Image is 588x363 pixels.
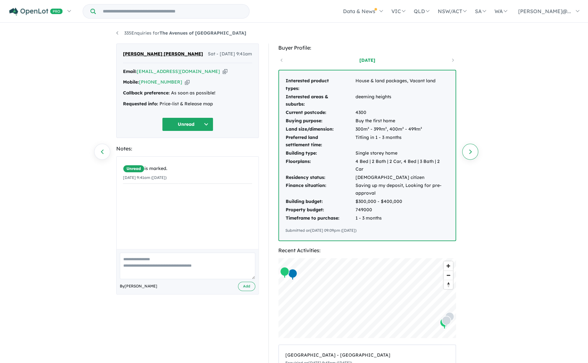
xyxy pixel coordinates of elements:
[285,206,355,214] td: Property budget:
[355,149,449,157] td: Single storey home
[285,181,355,198] td: Finance situation:
[116,29,472,37] nav: breadcrumb
[355,117,449,125] td: Buy the first home
[355,206,449,214] td: 749000
[355,77,449,93] td: House & land packages, Vacant land
[123,100,252,108] div: Price-list & Release map
[285,157,355,173] td: Floorplans:
[120,283,157,289] span: By [PERSON_NAME]
[208,50,252,58] span: Sat - [DATE] 9:41am
[238,282,255,291] button: Add
[355,109,449,117] td: 4300
[355,157,449,173] td: 4 Bed | 2 Bath | 2 Car, 4 Bed | 3 Bath | 2 Car
[285,149,355,157] td: Building type:
[123,69,137,74] strong: Email:
[442,316,451,327] div: Map marker
[444,270,453,280] button: Zoom out
[278,44,456,52] div: Buyer Profile:
[123,50,203,58] span: [PERSON_NAME] [PERSON_NAME]
[285,93,355,109] td: Interested areas & suburbs:
[285,227,449,234] div: Submitted on [DATE] 09:09pm ([DATE])
[445,312,454,324] div: Map marker
[355,198,449,206] td: $300,000 - $400,000
[355,93,449,109] td: deeming heights
[518,8,571,14] span: [PERSON_NAME]@...
[139,79,182,85] a: [PHONE_NUMBER]
[185,79,190,85] button: Copy
[355,125,449,133] td: 300m² - 399m², 400m² - 499m²
[355,133,449,149] td: Titling in 1 - 3 months
[162,117,213,131] button: Unread
[137,69,220,74] a: [EMAIL_ADDRESS][DOMAIN_NAME]
[355,181,449,198] td: Saving up my deposit, Looking for pre-approval
[123,89,252,97] div: As soon as possible!
[355,173,449,182] td: [DEMOGRAPHIC_DATA] citizen
[97,4,248,18] input: Try estate name, suburb, builder or developer
[123,165,144,173] span: Unread
[288,269,298,280] div: Map marker
[285,125,355,133] td: Land size/dimension:
[285,351,449,359] div: [GEOGRAPHIC_DATA] - [GEOGRAPHIC_DATA]
[123,165,252,173] div: is marked.
[123,79,139,85] strong: Mobile:
[340,57,394,63] a: [DATE]
[159,30,246,36] strong: The Avenues of [GEOGRAPHIC_DATA]
[285,133,355,149] td: Preferred land settlement time:
[285,109,355,117] td: Current postcode:
[123,90,170,96] strong: Callback preference:
[285,117,355,125] td: Buying purpose:
[123,175,167,180] small: [DATE] 9:41am ([DATE])
[123,101,158,107] strong: Requested info:
[223,68,227,75] button: Copy
[278,246,456,255] div: Recent Activities:
[9,8,63,16] img: Openlot PRO Logo White
[285,214,355,222] td: Timeframe to purchase:
[116,30,246,36] a: 335Enquiries forThe Avenues of [GEOGRAPHIC_DATA]
[444,261,453,270] button: Zoom in
[440,318,449,329] div: Map marker
[444,280,453,289] button: Reset bearing to north
[355,214,449,222] td: 1 - 3 months
[285,173,355,182] td: Residency status:
[278,258,456,338] canvas: Map
[280,267,290,278] div: Map marker
[116,144,259,153] div: Notes:
[285,198,355,206] td: Building budget:
[285,77,355,93] td: Interested product types:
